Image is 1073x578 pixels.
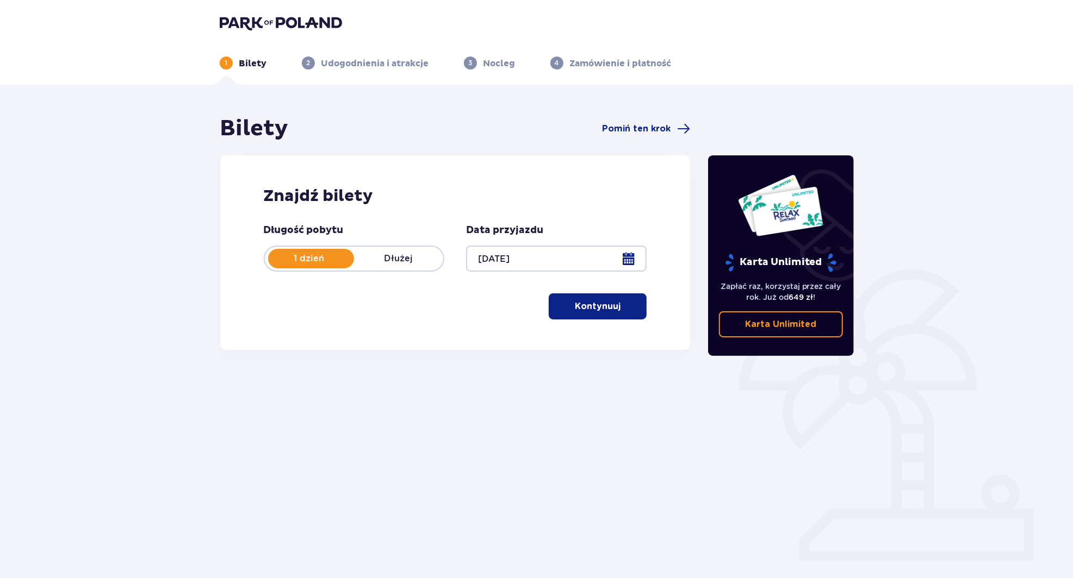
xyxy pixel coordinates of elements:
[239,58,267,70] p: Bilety
[468,58,472,68] p: 3
[602,122,690,135] a: Pomiń ten krok
[321,58,429,70] p: Udogodnienia i atrakcje
[549,293,647,319] button: Kontynuuj
[264,186,647,206] h2: Znajdź bilety
[555,58,559,68] p: 4
[570,58,672,70] p: Zamówienie i płatność
[745,318,816,330] p: Karta Unlimited
[265,253,354,265] p: 1 dzień
[724,253,838,272] p: Karta Unlimited
[220,15,342,30] img: Park of Poland logo
[306,58,310,68] p: 2
[225,58,227,68] p: 1
[354,253,443,265] p: Dłużej
[719,311,843,337] a: Karta Unlimited
[719,281,843,303] p: Zapłać raz, korzystaj przez cały rok. Już od !
[789,293,813,301] span: 649 zł
[220,115,289,142] h1: Bilety
[575,300,621,312] p: Kontynuuj
[483,58,516,70] p: Nocleg
[466,224,543,237] p: Data przyjazdu
[264,224,344,237] p: Długość pobytu
[602,123,671,135] span: Pomiń ten krok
